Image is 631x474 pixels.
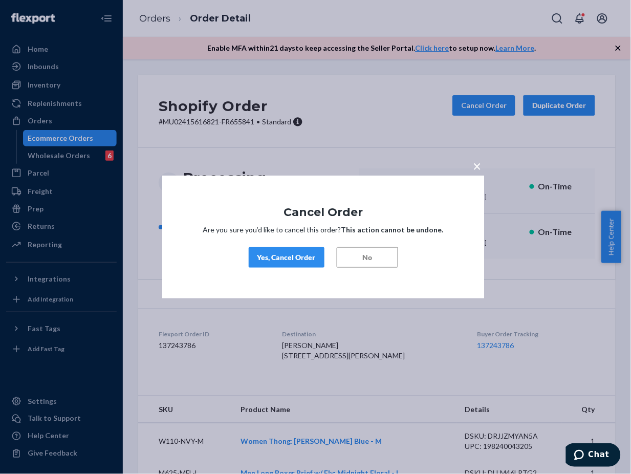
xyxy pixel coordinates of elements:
div: Yes, Cancel Order [257,252,316,263]
iframe: Opens a widget where you can chat to one of our agents [566,443,621,469]
button: No [337,247,398,268]
span: × [473,157,482,175]
p: Are you sure you’d like to cancel this order? [193,225,454,235]
h1: Cancel Order [193,206,454,219]
button: Yes, Cancel Order [249,247,324,268]
strong: This action cannot be undone. [341,225,444,234]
